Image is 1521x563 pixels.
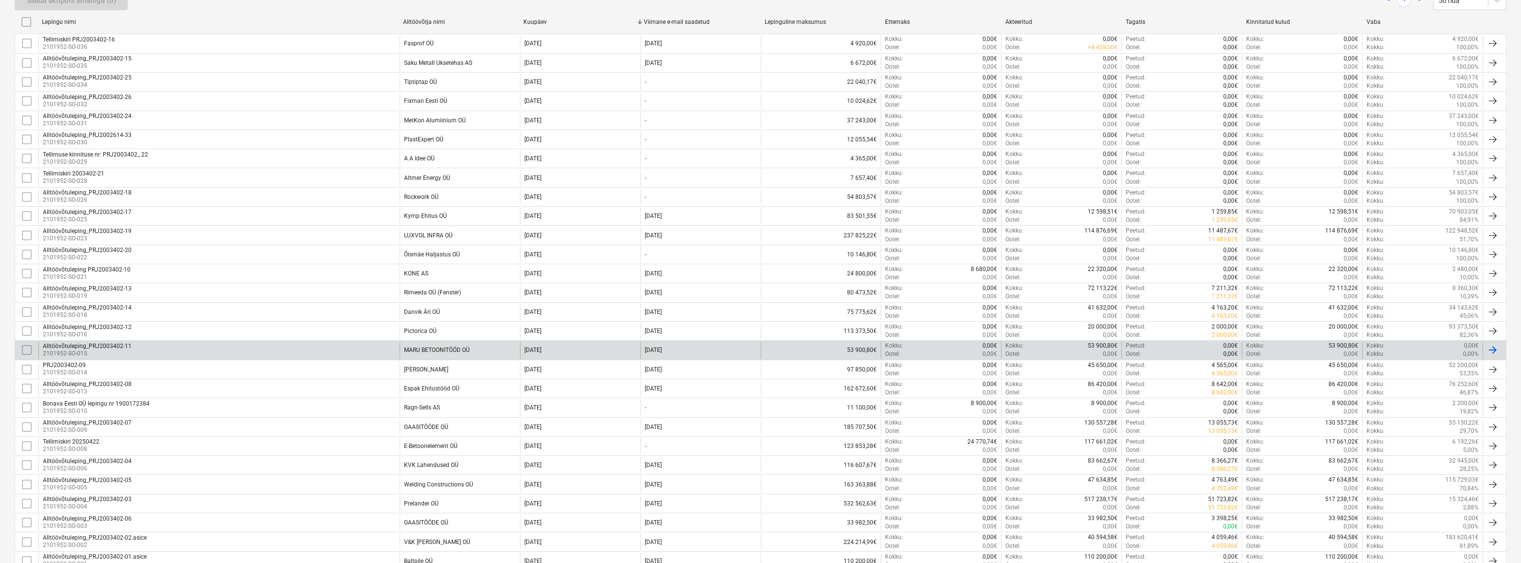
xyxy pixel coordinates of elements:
[1367,74,1385,82] p: Kokku :
[761,304,881,320] div: 75 775,62€
[1367,112,1385,120] p: Kokku :
[982,35,997,43] p: 0,00€
[764,19,877,25] div: Lepinguline maksumus
[1005,93,1023,101] p: Kokku :
[1212,216,1238,224] p: 1 259,85€
[43,36,115,43] div: Tellimiskiri PRJ2003402-16
[1456,139,1479,148] p: 100,00%
[404,78,437,85] div: Tiptiptap OÜ
[1103,178,1117,186] p: 0,00€
[982,82,997,90] p: 0,00€
[885,63,900,71] p: Ootel :
[761,208,881,224] div: 83 501,55€
[1246,158,1261,167] p: Ootel :
[885,216,900,224] p: Ootel :
[1456,197,1479,205] p: 100,00%
[761,457,881,473] div: 116 607,67€
[1246,112,1264,120] p: Kokku :
[1005,120,1020,129] p: Ootel :
[43,138,132,147] p: 2101952-SO-030
[1005,55,1023,63] p: Kokku :
[1344,112,1358,120] p: 0,00€
[761,55,881,71] div: 6 672,00€
[982,178,997,186] p: 0,00€
[761,361,881,378] div: 97 850,00€
[885,93,903,101] p: Kokku :
[1344,35,1358,43] p: 0,00€
[1103,131,1117,139] p: 0,00€
[1223,112,1238,120] p: 0,00€
[1223,139,1238,148] p: 0,00€
[885,189,903,197] p: Kokku :
[1344,216,1358,224] p: 0,00€
[1456,120,1479,129] p: 100,00%
[404,175,450,181] div: Altmer Energy OÜ
[1126,112,1146,120] p: Peetud :
[1246,19,1359,25] div: Kinnitatud kulud
[645,117,646,124] div: -
[43,113,132,119] div: Alltöövõtuleping_PRJ2003402-24
[1005,227,1023,235] p: Kokku :
[885,139,900,148] p: Ootel :
[1103,139,1117,148] p: 0,00€
[885,227,903,235] p: Kokku :
[982,169,997,177] p: 0,00€
[1103,112,1117,120] p: 0,00€
[982,93,997,101] p: 0,00€
[1103,150,1117,158] p: 0,00€
[404,117,466,124] div: MetKon Alumiinium OÜ
[43,100,132,109] p: 2101952-SO-032
[1344,131,1358,139] p: 0,00€
[761,265,881,282] div: 24 800,00€
[1367,35,1385,43] p: Kokku :
[1344,63,1358,71] p: 0,00€
[1452,35,1479,43] p: 4 920,00€
[885,43,900,52] p: Ootel :
[1325,227,1358,235] p: 114 876,69€
[1126,150,1146,158] p: Peetud :
[982,197,997,205] p: 0,00€
[1367,131,1385,139] p: Kokku :
[1084,227,1117,235] p: 114 876,69€
[524,213,541,219] div: [DATE]
[761,227,881,243] div: 237 825,22€
[1005,82,1020,90] p: Ootel :
[1126,227,1146,235] p: Peetud :
[1344,101,1358,109] p: 0,00€
[1005,197,1020,205] p: Ootel :
[1246,169,1264,177] p: Kokku :
[1452,150,1479,158] p: 4 365,00€
[1005,63,1020,71] p: Ootel :
[1344,197,1358,205] p: 0,00€
[1367,82,1385,90] p: Kokku :
[1344,169,1358,177] p: 0,00€
[1103,189,1117,197] p: 0,00€
[761,189,881,205] div: 54 803,57€
[1126,216,1141,224] p: Ootel :
[1223,43,1238,52] p: 0,00€
[1223,82,1238,90] p: 0,00€
[1456,101,1479,109] p: 100,00%
[1367,216,1385,224] p: Kokku :
[1246,227,1264,235] p: Kokku :
[1103,55,1117,63] p: 0,00€
[1126,208,1146,216] p: Peetud :
[43,81,132,89] p: 2101952-SO-034
[1246,63,1261,71] p: Ootel :
[43,189,132,196] div: Alltöövõtuleping_PRJ2003402-18
[645,78,646,85] div: -
[43,170,104,177] div: Tellimiskiri 2003402-21
[1344,120,1358,129] p: 0,00€
[404,194,439,200] div: Rockwork OÜ
[43,132,132,138] div: Alltöövõtuleping_PRJ2002614-33
[43,43,115,51] p: 2101952-SO-036
[1367,120,1385,129] p: Kokku :
[1367,93,1385,101] p: Kokku :
[1088,208,1117,216] p: 12 598,51€
[43,177,104,185] p: 2101952-SO-028
[645,136,646,143] div: -
[1005,150,1023,158] p: Kokku :
[1449,112,1479,120] p: 37 243,00€
[1344,139,1358,148] p: 0,00€
[1126,197,1141,205] p: Ootel :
